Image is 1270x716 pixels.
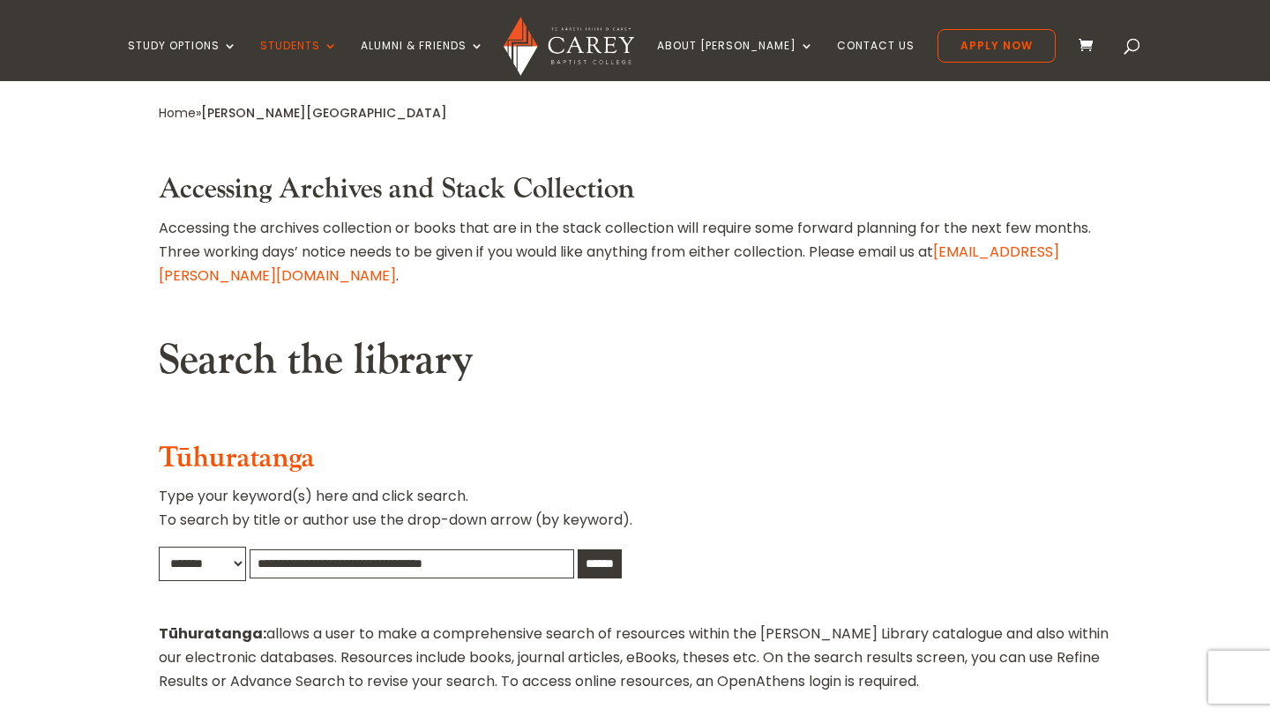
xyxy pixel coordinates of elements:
p: allows a user to make a comprehensive search of resources within the [PERSON_NAME] Library catalo... [159,622,1111,694]
strong: Tūhuratanga: [159,623,266,644]
a: About [PERSON_NAME] [657,40,814,81]
h3: Tūhuratanga [159,442,1111,484]
p: Type your keyword(s) here and click search. To search by title or author use the drop-down arrow ... [159,484,1111,546]
img: Carey Baptist College [504,17,633,76]
a: Alumni & Friends [361,40,484,81]
span: » [159,104,447,122]
p: Accessing the archives collection or books that are in the stack collection will require some for... [159,216,1111,288]
a: Home [159,104,196,122]
span: [PERSON_NAME][GEOGRAPHIC_DATA] [201,104,447,122]
a: Contact Us [837,40,915,81]
a: Apply Now [938,29,1056,63]
a: Students [260,40,338,81]
a: Study Options [128,40,237,81]
h2: Search the library [159,335,1111,395]
h3: Accessing Archives and Stack Collection [159,173,1111,215]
